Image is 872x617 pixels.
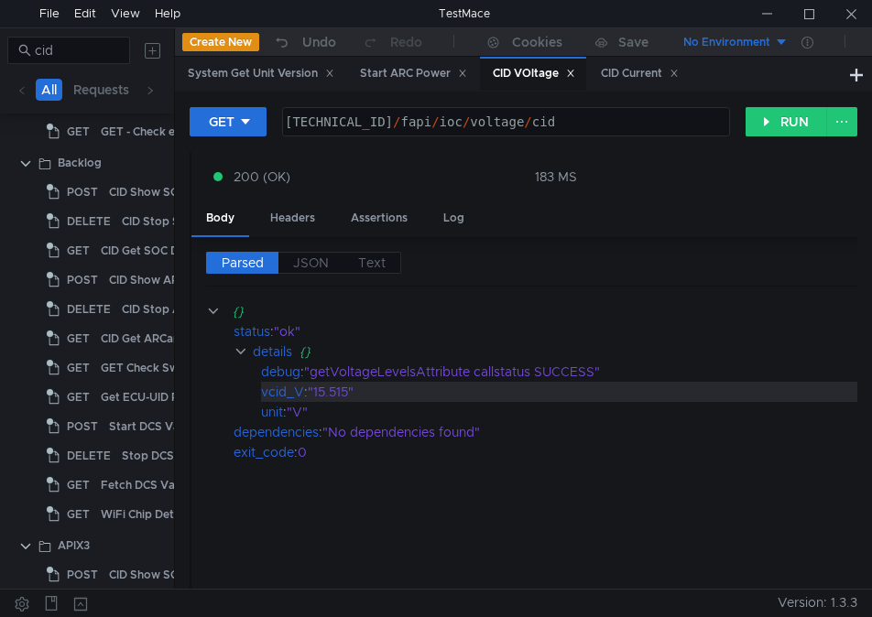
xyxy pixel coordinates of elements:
span: JSON [293,254,329,271]
span: POST [67,561,98,589]
button: All [36,79,62,101]
span: GET [67,325,90,352]
span: GET [67,237,90,265]
div: CID Stop SOC Display test pattern [122,208,305,235]
div: Start ARC Power [360,64,467,83]
input: Search... [35,40,119,60]
button: Redo [349,28,435,56]
div: GET [209,112,234,132]
div: unit [261,402,283,422]
div: APIX3 [58,532,90,559]
div: Undo [302,31,336,53]
div: status [234,321,270,341]
div: WiFi Chip Detect [101,501,191,528]
div: Save [618,36,649,49]
div: GET - Check efuse status by Switch Register (Detail Status) [101,118,417,146]
button: RUN [746,107,827,136]
div: Assertions [336,201,422,235]
div: Body [191,201,249,237]
button: GET [190,107,267,136]
span: GET [67,501,90,528]
div: System Get Unit Version [188,64,334,83]
div: Log [429,201,479,235]
span: 200 (OK) [234,167,290,187]
span: Version: 1.3.3 [778,590,857,616]
div: CID Get SOC Display test status [101,237,269,265]
div: details [253,341,292,362]
div: CID VOltage [493,64,575,83]
span: GET [67,354,90,382]
div: vcid_V [261,382,304,402]
div: Stop DCS Validate [122,442,222,470]
div: No Environment [683,34,770,51]
div: exit_code [234,442,294,462]
span: GET [67,471,90,499]
div: Start DCS Validate [109,413,210,440]
div: CID Show SOC APIX3 Display test pattern [109,561,331,589]
div: Headers [256,201,330,235]
div: CID Get ARCamera Display test status [101,325,302,352]
div: CID Current [601,64,679,83]
div: 183 MS [535,168,577,185]
div: Redo [390,31,422,53]
button: Requests [68,79,135,101]
button: Create New [182,33,259,51]
button: Undo [259,28,349,56]
div: CID Show ARCamera Display test pattern [109,266,329,294]
div: GET Check Switch Detected [101,354,252,382]
div: Backlog [58,149,102,177]
span: DELETE [67,442,111,470]
div: debug [261,362,300,382]
span: DELETE [67,296,111,323]
div: Cookies [512,31,562,53]
span: POST [67,179,98,206]
span: DELETE [67,208,111,235]
span: Parsed [222,254,264,271]
button: No Environment [661,27,789,57]
span: POST [67,266,98,294]
span: POST [67,413,98,440]
span: Text [358,254,386,271]
div: dependencies [234,422,319,442]
span: GET [67,118,90,146]
span: GET [67,384,90,411]
div: Fetch DCS Validation Results [101,471,256,499]
div: CID Stop ARCamera Display test pattern [122,296,338,323]
div: Get ECU-UID Prefix [101,384,202,411]
div: CID Show SOC Display test pattern [109,179,296,206]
